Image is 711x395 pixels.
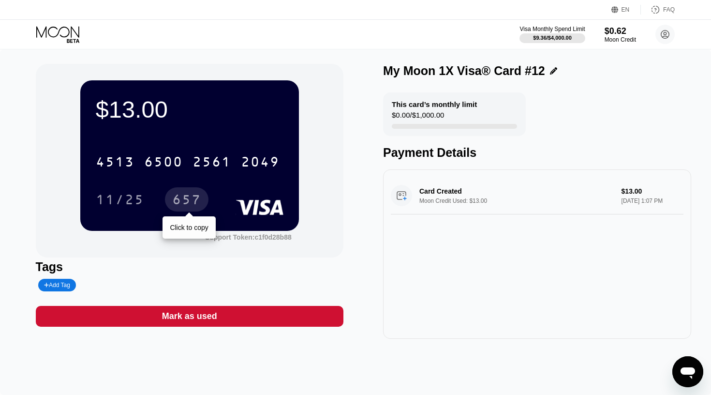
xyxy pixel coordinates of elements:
div: 657 [165,187,208,212]
div: EN [622,6,630,13]
div: $13.00 [96,96,283,123]
div: Mark as used [162,311,217,322]
div: FAQ [641,5,675,15]
div: Moon Credit [605,36,636,43]
div: My Moon 1X Visa® Card #12 [383,64,545,78]
div: $0.62Moon Credit [605,26,636,43]
div: 11/25 [96,193,144,209]
div: 657 [172,193,201,209]
div: 4513650025612049 [90,150,285,174]
div: Payment Details [383,146,691,160]
div: 11/25 [89,187,151,212]
div: Visa Monthly Spend Limit$9.36/$4,000.00 [519,26,585,43]
div: Click to copy [170,224,208,231]
div: 6500 [144,155,183,171]
div: $9.36 / $4,000.00 [533,35,572,41]
div: Mark as used [36,306,344,327]
div: Add Tag [44,282,70,289]
div: 2561 [193,155,231,171]
div: Visa Monthly Spend Limit [519,26,585,32]
div: Support Token:c1f0d28b88 [205,233,292,241]
div: Support Token: c1f0d28b88 [205,233,292,241]
div: FAQ [663,6,675,13]
div: 2049 [241,155,280,171]
div: $0.62 [605,26,636,36]
iframe: Button to launch messaging window [672,356,703,387]
div: EN [611,5,641,15]
div: Tags [36,260,344,274]
div: 4513 [96,155,134,171]
div: This card’s monthly limit [392,100,477,108]
div: Add Tag [38,279,76,291]
div: $0.00 / $1,000.00 [392,111,444,124]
